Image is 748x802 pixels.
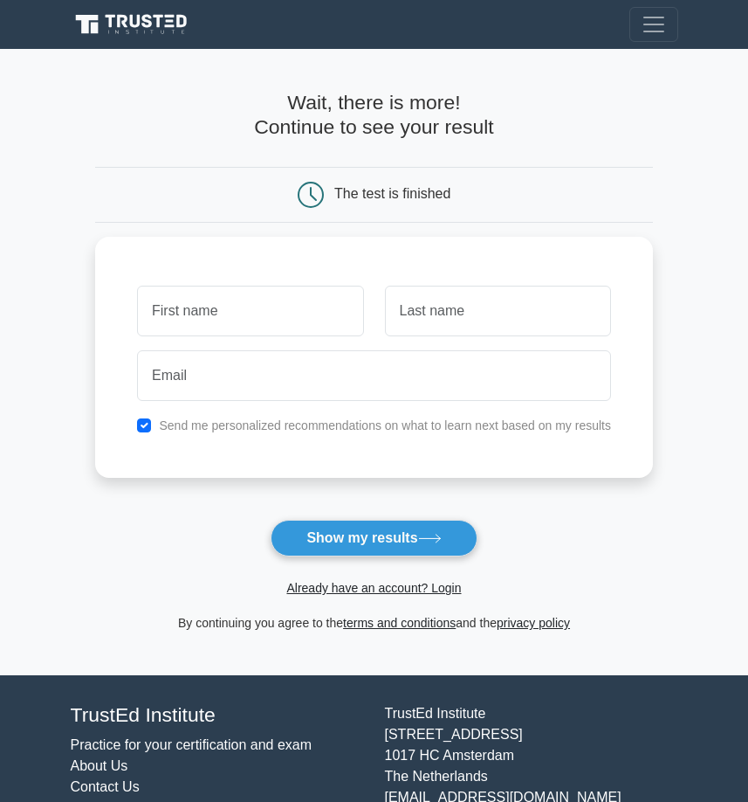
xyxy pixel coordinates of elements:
[497,616,570,630] a: privacy policy
[343,616,456,630] a: terms and conditions
[385,286,611,336] input: Last name
[95,91,653,139] h4: Wait, there is more! Continue to see your result
[629,7,678,42] button: Toggle navigation
[71,779,140,794] a: Contact Us
[137,350,611,401] input: Email
[271,520,477,557] button: Show my results
[286,581,461,595] a: Already have an account? Login
[334,186,450,201] div: The test is finished
[71,737,312,752] a: Practice for your certification and exam
[71,758,128,773] a: About Us
[85,612,663,633] div: By continuing you agree to the and the
[137,286,363,336] input: First name
[159,418,611,432] label: Send me personalized recommendations on what to learn next based on my results
[71,703,364,728] h4: TrustEd Institute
